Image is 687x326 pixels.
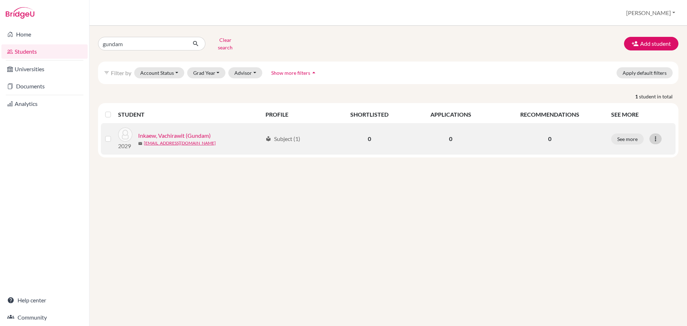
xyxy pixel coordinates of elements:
[330,123,409,155] td: 0
[635,93,639,100] strong: 1
[6,7,34,19] img: Bridge-U
[111,69,131,76] span: Filter by
[271,70,310,76] span: Show more filters
[1,62,88,76] a: Universities
[265,67,323,78] button: Show more filtersarrow_drop_up
[330,106,409,123] th: SHORTLISTED
[1,27,88,42] a: Home
[607,106,676,123] th: SEE MORE
[409,106,492,123] th: APPLICATIONS
[310,69,317,76] i: arrow_drop_up
[144,140,216,146] a: [EMAIL_ADDRESS][DOMAIN_NAME]
[265,136,271,142] span: local_library
[261,106,330,123] th: PROFILE
[205,34,245,53] button: Clear search
[1,44,88,59] a: Students
[639,93,678,100] span: student in total
[265,135,300,143] div: Subject (1)
[134,67,184,78] button: Account Status
[138,141,142,146] span: mail
[118,127,132,142] img: Inkaew, Vachirawit (Gundam)
[1,293,88,307] a: Help center
[611,133,644,145] button: See more
[1,97,88,111] a: Analytics
[1,79,88,93] a: Documents
[118,142,132,150] p: 2029
[409,123,492,155] td: 0
[497,135,603,143] p: 0
[493,106,607,123] th: RECOMMENDATIONS
[187,67,226,78] button: Grad Year
[118,106,261,123] th: STUDENT
[104,70,109,76] i: filter_list
[138,131,211,140] a: Inkaew, Vachirawit (Gundam)
[617,67,673,78] button: Apply default filters
[623,6,678,20] button: [PERSON_NAME]
[98,37,187,50] input: Find student by name...
[1,310,88,325] a: Community
[228,67,262,78] button: Advisor
[624,37,678,50] button: Add student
